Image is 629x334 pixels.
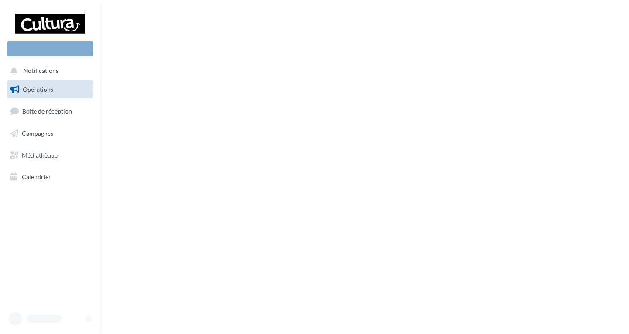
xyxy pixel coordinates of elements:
a: Médiathèque [5,146,95,165]
a: Campagnes [5,124,95,143]
span: Boîte de réception [22,107,72,115]
span: Calendrier [22,173,51,180]
span: Opérations [23,86,53,93]
a: Opérations [5,80,95,99]
div: Nouvelle campagne [7,41,93,56]
a: Calendrier [5,168,95,186]
span: Médiathèque [22,151,58,158]
a: Boîte de réception [5,102,95,121]
span: Campagnes [22,130,53,137]
span: Notifications [23,67,59,75]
